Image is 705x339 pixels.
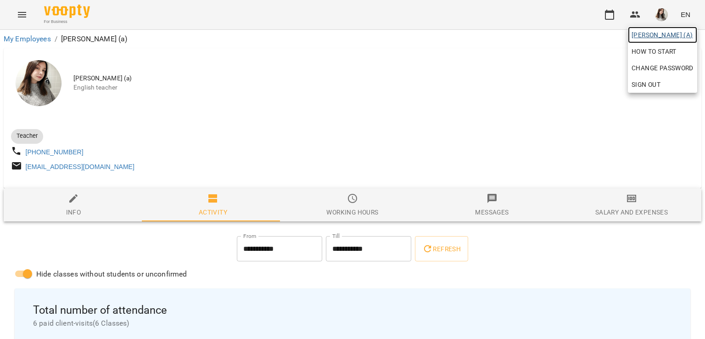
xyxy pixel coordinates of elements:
a: Change Password [628,60,697,76]
span: How to start [632,46,677,57]
a: [PERSON_NAME] (а) [628,27,697,43]
span: Sign Out [632,79,660,90]
button: Sign Out [628,76,697,93]
span: [PERSON_NAME] (а) [632,29,694,40]
a: How to start [628,43,680,60]
span: Change Password [632,62,694,73]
